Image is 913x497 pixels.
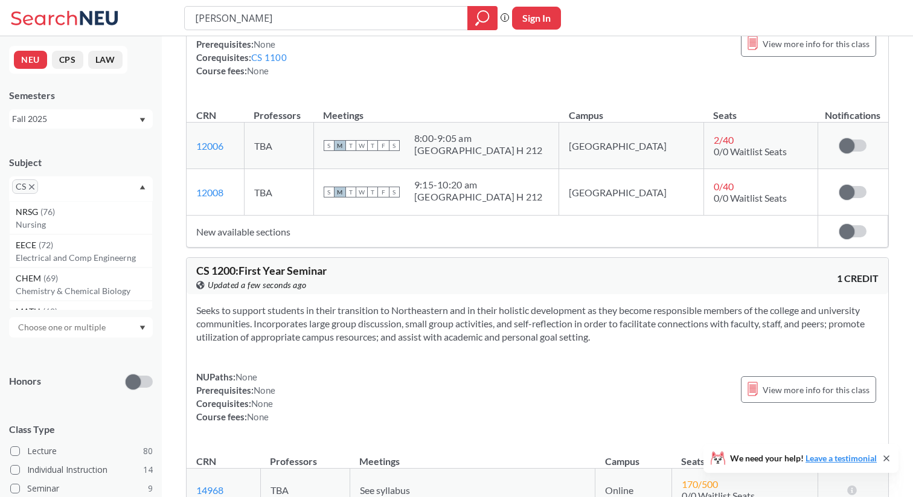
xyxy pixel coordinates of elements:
[251,52,287,63] a: CS 1100
[818,443,888,469] th: Notifications
[335,140,345,151] span: M
[196,455,216,468] div: CRN
[313,97,559,123] th: Meetings
[345,140,356,151] span: T
[143,444,153,458] span: 80
[345,187,356,197] span: T
[414,191,543,203] div: [GEOGRAPHIC_DATA] H 212
[139,325,146,330] svg: Dropdown arrow
[39,240,53,250] span: ( 72 )
[9,89,153,102] div: Semesters
[682,478,718,490] span: 170 / 500
[763,36,870,51] span: View more info for this class
[595,443,671,469] th: Campus
[467,6,498,30] div: magnifying glass
[194,8,459,28] input: Class, professor, course number, "phrase"
[335,187,345,197] span: M
[29,184,34,190] svg: X to remove pill
[16,252,152,264] p: Electrical and Comp Engineerng
[244,123,313,169] td: TBA
[9,156,153,169] div: Subject
[9,176,153,201] div: CSX to remove pillDropdown arrowNRSG(76)NursingEECE(72)Electrical and Comp EngineerngCHEM(69)Chem...
[196,24,287,77] div: NUPaths: Prerequisites: Corequisites: Course fees:
[139,118,146,123] svg: Dropdown arrow
[559,123,703,169] td: [GEOGRAPHIC_DATA]
[10,443,153,459] label: Lecture
[52,51,83,69] button: CPS
[9,374,41,388] p: Honors
[254,385,275,396] span: None
[244,97,313,123] th: Professors
[40,207,55,217] span: ( 76 )
[12,179,38,194] span: CSX to remove pill
[12,320,114,335] input: Choose one or multiple
[208,278,307,292] span: Updated a few seconds ago
[806,453,877,463] a: Leave a testimonial
[356,140,367,151] span: W
[324,140,335,151] span: S
[360,484,410,496] span: See syllabus
[512,7,561,30] button: Sign In
[235,371,257,382] span: None
[247,65,269,76] span: None
[559,97,703,123] th: Campus
[714,146,787,157] span: 0/0 Waitlist Seats
[378,140,389,151] span: F
[324,187,335,197] span: S
[254,39,275,50] span: None
[559,169,703,216] td: [GEOGRAPHIC_DATA]
[9,109,153,129] div: Fall 2025Dropdown arrow
[714,192,787,204] span: 0/0 Waitlist Seats
[196,187,223,198] a: 12008
[148,482,153,495] span: 9
[187,216,818,248] td: New available sections
[389,187,400,197] span: S
[244,169,313,216] td: TBA
[356,187,367,197] span: W
[378,187,389,197] span: F
[196,264,327,277] span: CS 1200 : First Year Seminar
[367,140,378,151] span: T
[714,181,734,192] span: 0 / 40
[251,398,273,409] span: None
[350,443,595,469] th: Meetings
[196,484,223,496] a: 14968
[16,305,43,318] span: MATH
[837,272,879,285] span: 1 CREDIT
[475,10,490,27] svg: magnifying glass
[389,140,400,151] span: S
[714,134,734,146] span: 2 / 40
[9,317,153,338] div: Dropdown arrow
[14,51,47,69] button: NEU
[16,272,43,285] span: CHEM
[88,51,123,69] button: LAW
[16,239,39,252] span: EECE
[9,423,153,436] span: Class Type
[196,140,223,152] a: 12006
[414,179,543,191] div: 9:15 - 10:20 am
[10,462,153,478] label: Individual Instruction
[367,187,378,197] span: T
[143,463,153,476] span: 14
[247,411,269,422] span: None
[414,144,543,156] div: [GEOGRAPHIC_DATA] H 212
[139,185,146,190] svg: Dropdown arrow
[414,132,543,144] div: 8:00 - 9:05 am
[12,112,138,126] div: Fall 2025
[43,273,58,283] span: ( 69 )
[260,443,350,469] th: Professors
[763,382,870,397] span: View more info for this class
[196,370,275,423] div: NUPaths: Prerequisites: Corequisites: Course fees:
[818,97,888,123] th: Notifications
[10,481,153,496] label: Seminar
[16,219,152,231] p: Nursing
[703,97,818,123] th: Seats
[196,109,216,122] div: CRN
[196,304,879,344] section: Seeks to support students in their transition to Northeastern and in their holistic development a...
[43,306,57,316] span: ( 68 )
[16,285,152,297] p: Chemistry & Chemical Biology
[671,443,818,469] th: Seats
[16,205,40,219] span: NRSG
[730,454,877,463] span: We need your help!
